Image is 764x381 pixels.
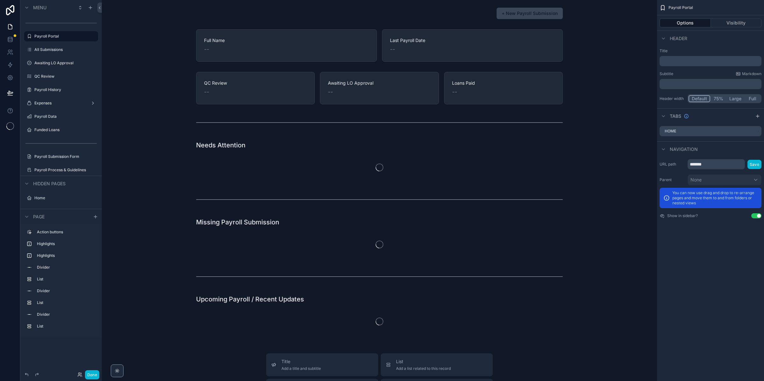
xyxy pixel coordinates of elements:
[747,160,761,169] button: Save
[20,224,102,338] div: scrollable content
[396,358,451,365] span: List
[736,71,761,76] a: Markdown
[33,214,45,220] span: Page
[34,195,97,201] label: Home
[711,18,762,27] button: Visibility
[34,101,88,106] label: Expenses
[660,79,761,89] div: scrollable content
[660,48,761,53] label: Title
[660,71,673,76] label: Subtitle
[670,113,681,119] span: Tabs
[672,190,758,206] p: You can now use drag and drop to re-arrange pages and move them to and from folders or nested views
[37,241,95,246] label: Highlights
[85,370,99,379] button: Done
[33,180,66,187] span: Hidden pages
[668,5,693,10] span: Payroll Portal
[37,300,95,305] label: List
[37,288,95,293] label: Divider
[689,95,710,102] button: Default
[34,167,97,173] label: Payroll Process & Guidelines
[34,34,94,39] label: Payroll Portal
[660,18,711,27] button: Options
[37,229,95,235] label: Action buttons
[37,277,95,282] label: List
[667,213,698,218] label: Show in sidebar?
[688,174,761,185] button: None
[37,312,95,317] label: Divider
[34,47,97,52] label: All Submissions
[34,74,97,79] label: QC Review
[670,146,698,152] span: Navigation
[744,95,760,102] button: Full
[726,95,744,102] button: Large
[37,324,95,329] label: List
[670,35,687,42] span: Header
[660,96,685,101] label: Header width
[37,265,95,270] label: Divider
[742,71,761,76] span: Markdown
[34,87,97,92] label: Payroll History
[34,154,97,159] label: Payroll Submission Form
[381,353,493,376] button: ListAdd a list related to this record
[34,60,97,66] label: Awaiting LO Approval
[660,56,761,66] div: scrollable content
[690,177,702,183] span: None
[34,127,97,132] label: Funded Loans
[396,366,451,371] span: Add a list related to this record
[281,366,321,371] span: Add a title and subtitle
[710,95,726,102] button: 75%
[660,162,685,167] label: URL path
[281,358,321,365] span: Title
[660,177,685,182] label: Parent
[34,114,97,119] label: Payroll Data
[665,129,676,134] label: Home
[266,353,378,376] button: TitleAdd a title and subtitle
[33,4,46,11] span: Menu
[37,253,95,258] label: Highlights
